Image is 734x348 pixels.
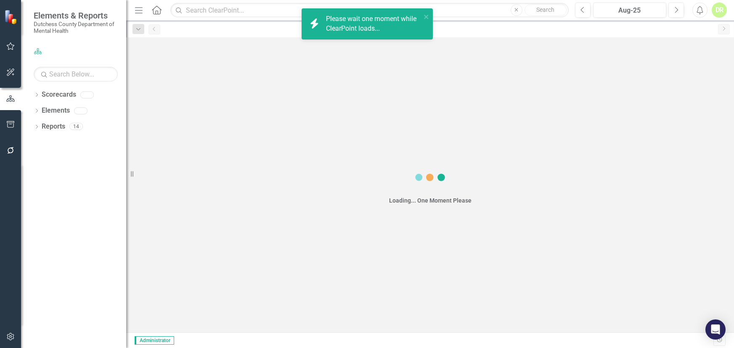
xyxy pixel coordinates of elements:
[326,14,421,34] div: Please wait one moment while ClearPoint loads...
[525,4,567,16] button: Search
[34,21,118,34] small: Dutchess County Department of Mental Health
[536,6,554,13] span: Search
[712,3,727,18] button: DR
[170,3,568,18] input: Search ClearPoint...
[34,11,118,21] span: Elements & Reports
[42,90,76,100] a: Scorecards
[34,67,118,82] input: Search Below...
[135,336,174,345] span: Administrator
[705,319,726,340] div: Open Intercom Messenger
[42,122,65,132] a: Reports
[69,123,83,130] div: 14
[596,5,664,16] div: Aug-25
[4,9,19,24] img: ClearPoint Strategy
[593,3,667,18] button: Aug-25
[42,106,70,116] a: Elements
[424,12,429,21] button: close
[389,196,472,205] div: Loading... One Moment Please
